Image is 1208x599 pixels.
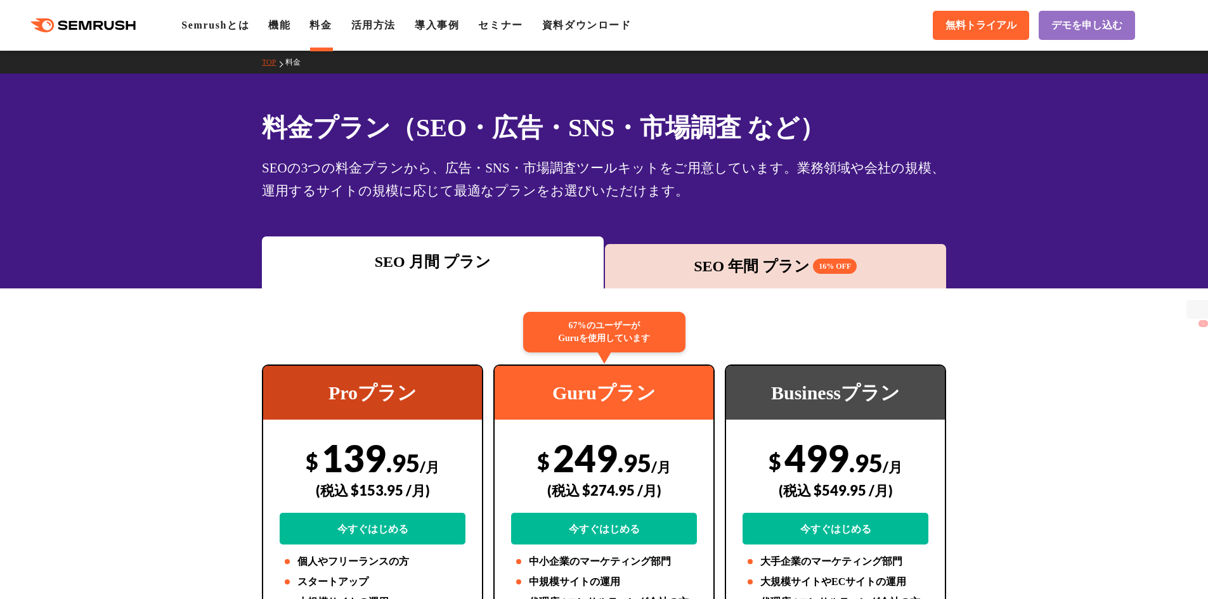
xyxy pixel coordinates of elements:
div: Guruプラン [495,366,713,420]
div: Businessプラン [726,366,945,420]
a: 料金 [285,58,310,67]
button: X [1198,320,1208,327]
span: /月 [420,458,439,475]
a: 無料トライアル [933,11,1029,40]
a: 料金 [309,20,332,30]
div: Proプラン [263,366,482,420]
li: 個人やフリーランスの方 [280,554,465,569]
a: 今すぐはじめる [280,513,465,544]
span: $ [537,448,550,474]
span: デモを申し込む [1051,19,1122,32]
a: 導入事例 [415,20,459,30]
div: (税込 $549.95 /月) [743,468,928,513]
div: 249 [511,435,697,544]
div: (税込 $274.95 /月) [511,468,697,513]
li: 大手企業のマーケティング部門 [743,554,928,569]
span: $ [306,448,318,474]
span: /月 [883,458,902,475]
div: SEOの3つの料金プランから、広告・SNS・市場調査ツールキットをご用意しています。業務領域や会社の規模、運用するサイトの規模に応じて最適なプランをお選びいただけます。 [262,157,946,202]
li: 大規模サイトやECサイトの運用 [743,574,928,589]
a: セミナー [478,20,523,30]
a: 今すぐはじめる [511,513,697,544]
span: $ [769,448,781,474]
a: 機能 [268,20,290,30]
div: 139 [280,435,465,544]
a: デモを申し込む [1039,11,1135,40]
li: 中小企業のマーケティング部門 [511,554,697,569]
span: 16% OFF [813,259,857,274]
a: Semrushとは [181,20,249,30]
div: (税込 $153.95 /月) [280,468,465,513]
li: 中規模サイトの運用 [511,574,697,589]
div: SEO 年間 プラン [611,255,940,278]
div: 499 [743,435,928,544]
span: .95 [386,448,420,477]
div: 67%のユーザーが Guruを使用しています [523,312,685,352]
div: SEO 月間 プラン [268,250,597,273]
a: 資料ダウンロード [542,20,632,30]
span: .95 [849,448,883,477]
a: TOP [262,58,285,67]
span: .95 [618,448,651,477]
span: 無料トライアル [945,19,1016,32]
span: /月 [651,458,671,475]
a: 今すぐはじめる [743,513,928,544]
h1: 料金プラン（SEO・広告・SNS・市場調査 など） [262,109,946,146]
a: 活用方法 [351,20,396,30]
li: スタートアップ [280,574,465,589]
